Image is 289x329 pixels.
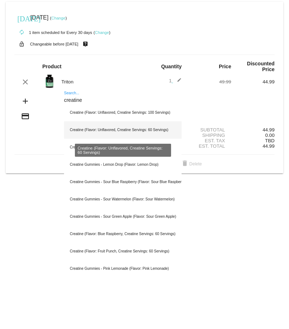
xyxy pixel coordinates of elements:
[169,78,182,83] span: 1
[17,14,26,22] mat-icon: [DATE]
[51,16,65,20] a: Change
[30,42,78,46] small: Changeable before [DATE]
[188,143,231,149] div: Est. Total
[58,79,145,85] div: Triton
[64,208,182,225] div: Creatine Gummies - Sour Green Apple (Flavor: Sour Green Apple)
[180,160,189,168] mat-icon: delete
[188,127,231,133] div: Subtotal
[64,139,182,156] div: Creatine Capsules
[50,16,67,20] small: ( )
[173,78,182,86] mat-icon: edit
[81,39,90,49] mat-icon: live_help
[188,138,231,143] div: Est. Tax
[64,121,182,139] div: Creatine (Flavor: Unflavored, Creatine Servings: 60 Servings)
[64,104,182,121] div: Creatine (Flavor: Unflavored, Creatine Servings: 100 Servings)
[17,39,26,49] mat-icon: lock_open
[64,260,182,277] div: Creatine Gummies - Pink Lemonade (Flavor: Pink Lemonade)
[247,61,275,72] strong: Discounted Price
[17,28,26,37] mat-icon: autorenew
[188,79,231,85] div: 49.99
[21,97,30,105] mat-icon: add
[64,243,182,260] div: Creatine (Flavor: Fruit Punch, Creatine Servings: 60 Servings)
[219,64,231,69] strong: Price
[231,79,275,85] div: 44.99
[180,161,202,166] span: Delete
[64,225,182,243] div: Creatine (Flavor: Blue Raspberry, Creatine Servings: 60 Servings)
[42,74,57,88] img: Image-1-Carousel-Triton-Transp.png
[263,143,275,149] span: 44.99
[161,64,182,69] strong: Quantity
[231,127,275,133] div: 44.99
[64,191,182,208] div: Creatine Gummies - Sour Watermelon (Flavor: Sour Watermelon)
[21,78,30,86] mat-icon: clear
[265,138,275,143] span: TBD
[175,157,208,170] button: Delete
[188,133,231,138] div: Shipping
[64,98,182,103] input: Search...
[64,156,182,173] div: Creatine Gummies - Lemon Drop (Flavor: Lemon Drop)
[14,30,92,35] small: 1 item scheduled for Every 30 days
[95,30,109,35] a: Change
[42,64,61,69] strong: Product
[21,112,30,121] mat-icon: credit_card
[94,30,111,35] small: ( )
[265,133,275,138] span: 0.00
[64,173,182,191] div: Creatine Gummies - Sour Blue Raspberry (Flavor: Sour Blue Raspberry)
